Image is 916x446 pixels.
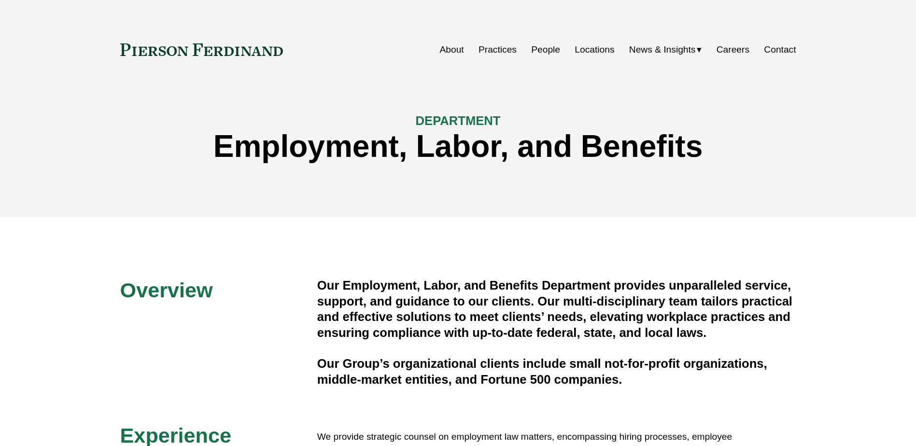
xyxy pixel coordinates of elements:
h1: Employment, Labor, and Benefits [120,129,796,164]
h4: Our Group’s organizational clients include small not-for-profit organizations, middle-market enti... [317,356,796,387]
a: About [440,41,464,59]
a: Practices [479,41,517,59]
a: People [531,41,560,59]
a: Careers [717,41,749,59]
a: Contact [764,41,796,59]
h4: Our Employment, Labor, and Benefits Department provides unparalleled service, support, and guidan... [317,278,796,340]
a: folder dropdown [629,41,702,59]
span: Overview [120,279,213,302]
span: News & Insights [629,42,696,58]
span: DEPARTMENT [416,114,501,127]
a: Locations [575,41,614,59]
